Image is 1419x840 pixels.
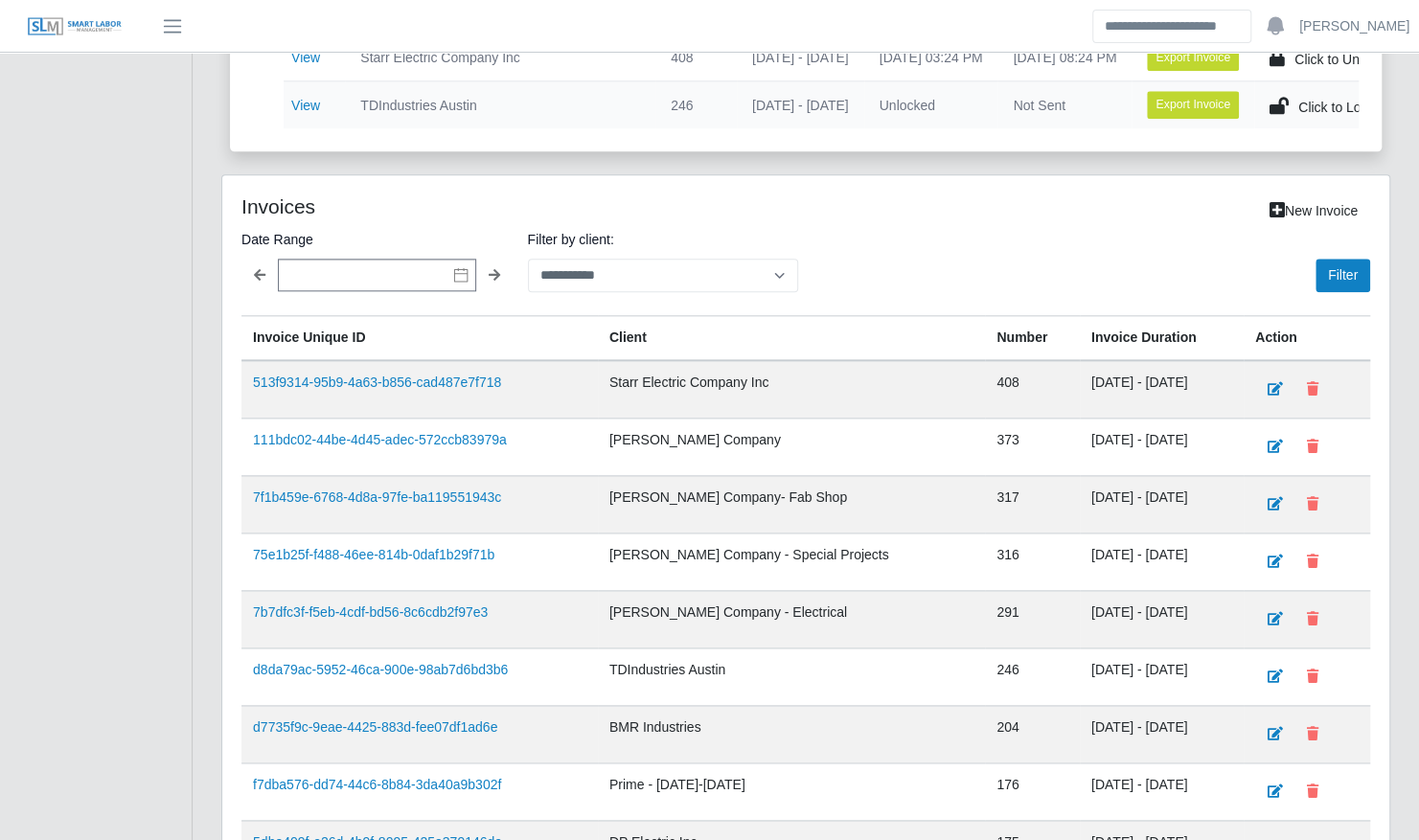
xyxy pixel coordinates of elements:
td: BMR Industries [598,705,985,762]
label: Date Range [241,228,513,251]
h4: Invoices [241,194,695,218]
a: View [291,50,320,65]
a: [PERSON_NAME] [1299,16,1409,36]
td: 246 [655,81,737,128]
td: [DATE] 08:24 PM [997,34,1132,81]
td: Not Sent [997,81,1132,128]
th: Invoice Duration [1080,315,1244,360]
td: 291 [985,590,1080,647]
a: 111bdc02-44be-4d45-adec-572ccb83979a [253,432,507,447]
a: 513f9314-95b9-4a63-b856-cad487e7f718 [253,375,501,390]
td: [DATE] - [DATE] [1080,533,1244,590]
img: SLM Logo [27,16,123,37]
td: 246 [985,647,1080,705]
td: [PERSON_NAME] Company- Fab Shop [598,475,985,533]
button: Filter [1316,259,1370,292]
a: 75e1b25f-f488-46ee-814b-0daf1b29f71b [253,547,494,562]
td: 317 [985,475,1080,533]
td: [DATE] - [DATE] [1080,590,1244,647]
td: TDIndustries Austin [345,81,655,128]
td: Starr Electric Company Inc [598,360,985,419]
td: Starr Electric Company Inc [345,34,655,81]
td: Prime - [DATE]-[DATE] [598,762,985,820]
td: Unlocked [864,81,998,128]
a: 7f1b459e-6768-4d8a-97fe-ba119551943c [253,489,501,505]
td: [DATE] - [DATE] [737,81,864,128]
td: 204 [985,705,1080,762]
td: [DATE] - [DATE] [1080,360,1244,419]
td: [PERSON_NAME] Company - Electrical [598,590,985,647]
a: View [291,98,320,113]
a: d8da79ac-5952-46ca-900e-98ab7d6bd3b6 [253,662,508,677]
span: Click to Lock [1298,100,1374,115]
button: Export Invoice [1147,91,1239,118]
th: Action [1244,315,1370,360]
td: [DATE] - [DATE] [1080,705,1244,762]
input: Search [1092,10,1251,43]
td: [PERSON_NAME] Company - Special Projects [598,533,985,590]
td: 408 [985,360,1080,419]
a: d7735f9c-9eae-4425-883d-fee07df1ad6e [253,719,497,735]
a: New Invoice [1257,194,1370,228]
td: [DATE] - [DATE] [737,34,864,81]
td: TDIndustries Austin [598,647,985,705]
td: 176 [985,762,1080,820]
a: f7dba576-dd74-44c6-8b84-3da40a9b302f [253,777,501,792]
th: Number [985,315,1080,360]
td: [DATE] - [DATE] [1080,475,1244,533]
td: [DATE] - [DATE] [1080,647,1244,705]
button: Export Invoice [1147,44,1239,71]
th: Client [598,315,985,360]
td: [DATE] 03:24 PM [864,34,998,81]
td: 408 [655,34,737,81]
th: Invoice Unique ID [241,315,598,360]
a: 7b7dfc3f-f5eb-4cdf-bd56-8c6cdb2f97e3 [253,604,488,620]
td: 373 [985,418,1080,475]
td: 316 [985,533,1080,590]
td: [DATE] - [DATE] [1080,418,1244,475]
td: [DATE] - [DATE] [1080,762,1244,820]
label: Filter by client: [528,228,799,251]
td: [PERSON_NAME] Company [598,418,985,475]
span: Click to Unlock [1294,52,1384,67]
